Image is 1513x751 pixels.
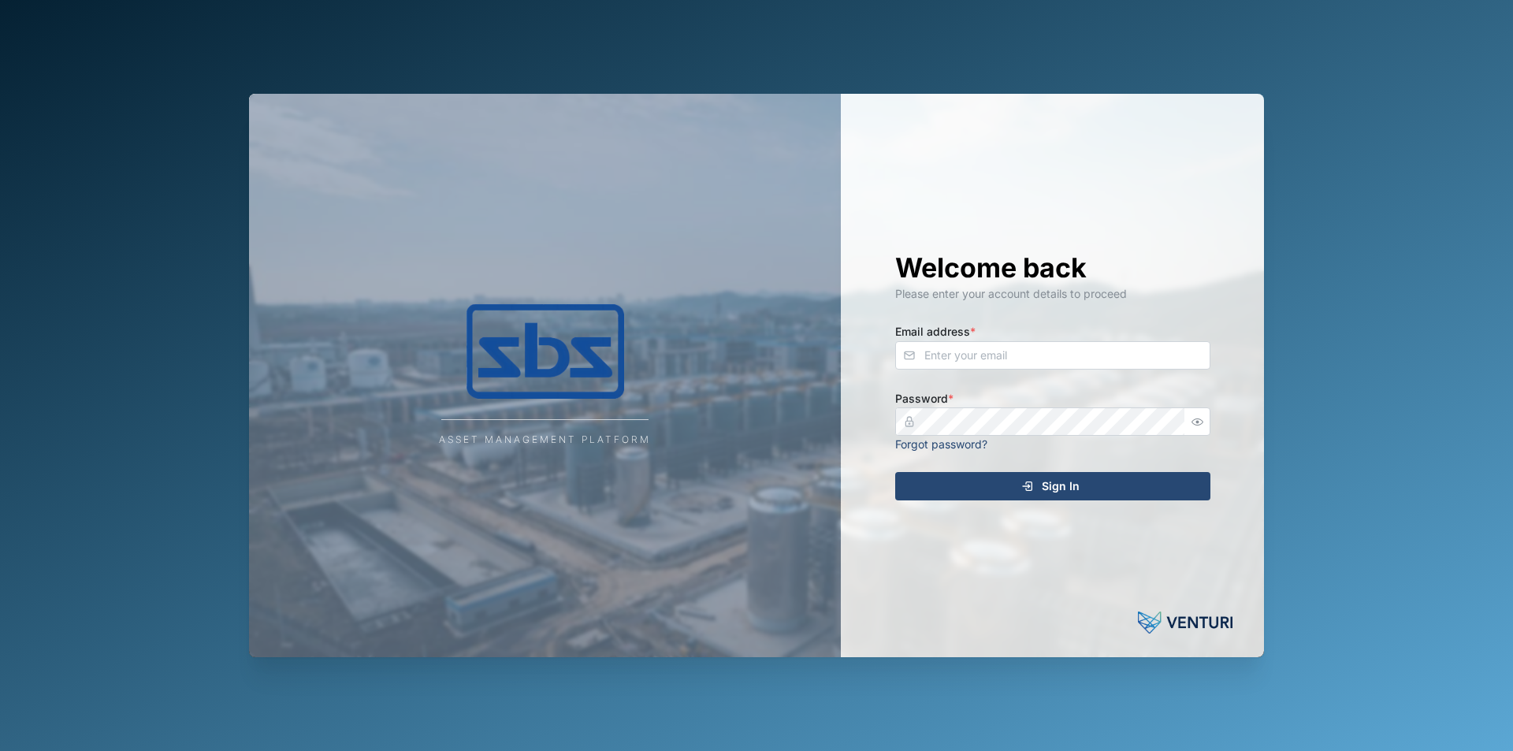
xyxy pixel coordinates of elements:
[388,304,703,399] img: Company Logo
[895,472,1210,500] button: Sign In
[1042,473,1080,500] span: Sign In
[895,323,976,340] label: Email address
[895,251,1210,285] h1: Welcome back
[1138,607,1232,638] img: Powered by: Venturi
[895,285,1210,303] div: Please enter your account details to proceed
[895,341,1210,370] input: Enter your email
[895,437,987,451] a: Forgot password?
[895,390,954,407] label: Password
[439,433,651,448] div: Asset Management Platform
